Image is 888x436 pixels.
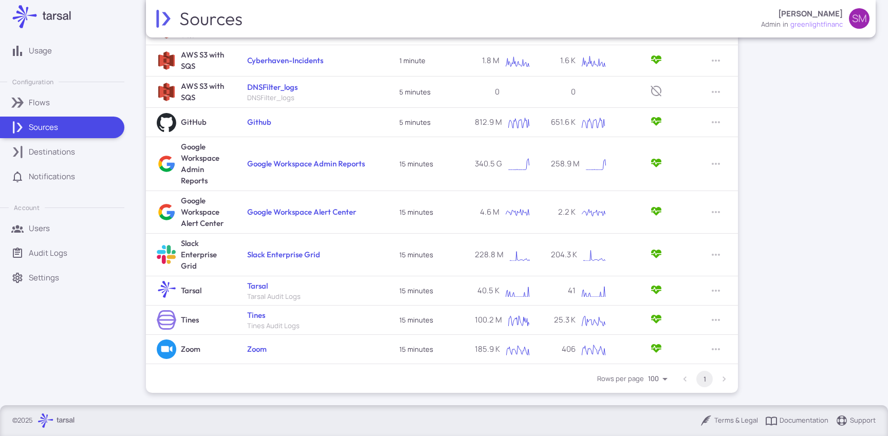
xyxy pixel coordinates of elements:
[502,202,533,222] svg: Interactive chart
[475,55,499,66] p: 1.8 M
[181,285,201,296] h6: Tarsal
[157,51,176,70] img: AWS S3 with SQS
[650,313,662,328] span: Active
[778,8,843,20] p: [PERSON_NAME]
[708,341,724,357] button: Row Actions
[247,159,365,168] a: Google Workspace Admin Reports
[836,414,876,427] a: Support
[582,154,609,174] div: Chart. Highcharts interactive chart.
[504,112,533,132] svg: Interactive chart
[247,117,271,127] a: Github
[650,205,662,220] span: Active
[12,78,53,86] p: Configuration
[181,314,199,326] h6: Tines
[247,207,356,217] a: Google Workspace Alert Center
[700,414,758,427] a: Terms & Legal
[504,154,533,174] svg: Interactive chart
[389,45,465,77] td: 1 minute
[475,117,502,128] p: 812.9 M
[708,156,724,172] button: Row Actions
[29,223,50,234] p: Users
[29,146,75,158] p: Destinations
[181,49,230,72] h6: AWS S3 with SQS
[247,55,323,65] a: Cyberhaven-Incidents
[157,112,176,132] img: GitHub
[650,342,662,357] span: Active
[389,306,465,335] td: 15 minutes
[29,122,58,133] p: Sources
[502,50,533,71] div: Chart. Highcharts interactive chart.
[597,374,644,384] label: Rows per page
[506,244,533,265] div: Chart. Highcharts interactive chart.
[389,108,465,137] td: 5 minutes
[708,52,724,69] button: Row Actions
[708,312,724,328] button: Row Actions
[579,244,609,265] svg: Interactive chart
[29,97,50,108] p: Flows
[852,13,867,24] span: SM
[551,206,576,218] p: 2.2 K
[179,8,245,29] h2: Sources
[157,281,176,300] img: Tarsal
[502,339,533,359] svg: Interactive chart
[475,158,502,169] p: 340.5 G
[696,371,713,387] button: page 1
[551,86,576,98] p: 0
[181,117,207,128] h6: GitHub
[551,158,580,169] p: 258.9 M
[181,344,200,355] h6: Zoom
[790,20,843,30] span: greenlightfinanc
[389,77,465,108] td: 5 minutes
[582,154,610,174] svg: Interactive chart
[578,202,609,222] div: Chart. Highcharts interactive chart.
[708,84,724,100] button: Row Actions
[504,310,533,330] svg: Interactive chart
[475,206,499,218] p: 4.6 M
[29,248,67,259] p: Audit Logs
[708,282,724,299] button: Row Actions
[504,310,533,330] div: Chart. Highcharts interactive chart.
[578,280,609,301] div: Chart. Highcharts interactive chart.
[650,157,662,172] span: Active
[389,137,465,191] td: 15 minutes
[29,45,52,56] p: Usage
[551,285,576,296] p: 41
[755,4,876,33] button: [PERSON_NAME]adminingreenlightfinancSM
[648,370,671,387] div: Rows per page
[761,20,781,30] div: admin
[506,244,534,265] svg: Interactive chart
[650,53,662,68] span: Active
[14,203,39,212] p: Account
[475,314,502,326] p: 100.2 M
[578,339,609,359] div: Chart. Highcharts interactive chart.
[708,204,724,220] button: Row Actions
[650,283,662,298] span: Active
[502,280,533,301] svg: Interactive chart
[578,310,609,330] div: Chart. Highcharts interactive chart.
[389,234,465,276] td: 15 minutes
[475,285,499,296] p: 40.5 K
[157,82,176,102] img: AWS S3 with SQS
[247,93,298,102] span: DNSFilter_logs
[578,280,609,301] svg: Interactive chart
[551,314,576,326] p: 25.3 K
[504,154,533,174] div: Chart. Highcharts interactive chart.
[650,248,662,262] span: Active
[389,335,465,364] td: 15 minutes
[181,141,230,186] h6: Google Workspace Admin Reports
[765,414,828,427] a: Documentation
[12,415,33,426] p: © 2025
[247,281,268,291] a: Tarsal
[650,115,662,130] span: Active
[578,112,609,132] div: Chart. Highcharts interactive chart.
[502,50,533,71] svg: Interactive chart
[675,371,734,387] nav: pagination navigation
[157,154,176,174] img: Google Workspace Admin Reports
[551,344,576,355] p: 406
[578,310,609,330] svg: Interactive chart
[475,344,500,355] p: 185.9 K
[157,202,176,222] img: Google Workspace Alert Center
[247,310,265,320] a: Tines
[247,321,300,330] span: Tines Audit Logs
